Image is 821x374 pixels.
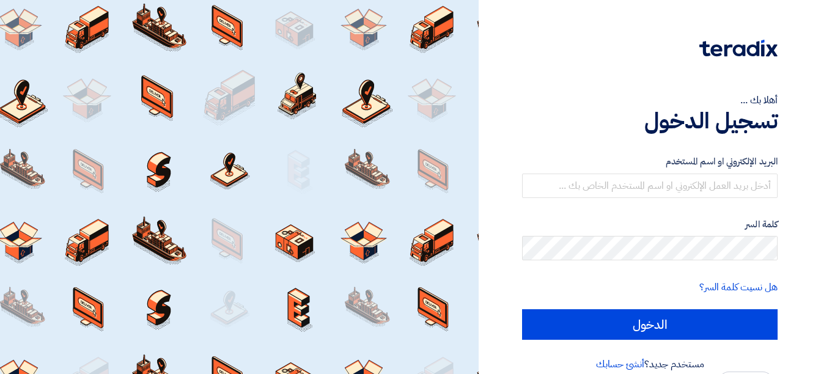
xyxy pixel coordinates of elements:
input: أدخل بريد العمل الإلكتروني او اسم المستخدم الخاص بك ... [522,174,778,198]
input: الدخول [522,309,778,340]
a: هل نسيت كلمة السر؟ [699,280,778,295]
label: كلمة السر [522,218,778,232]
a: أنشئ حسابك [596,357,644,372]
label: البريد الإلكتروني او اسم المستخدم [522,155,778,169]
h1: تسجيل الدخول [522,108,778,134]
div: أهلا بك ... [522,93,778,108]
img: Teradix logo [699,40,778,57]
div: مستخدم جديد؟ [522,357,778,372]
